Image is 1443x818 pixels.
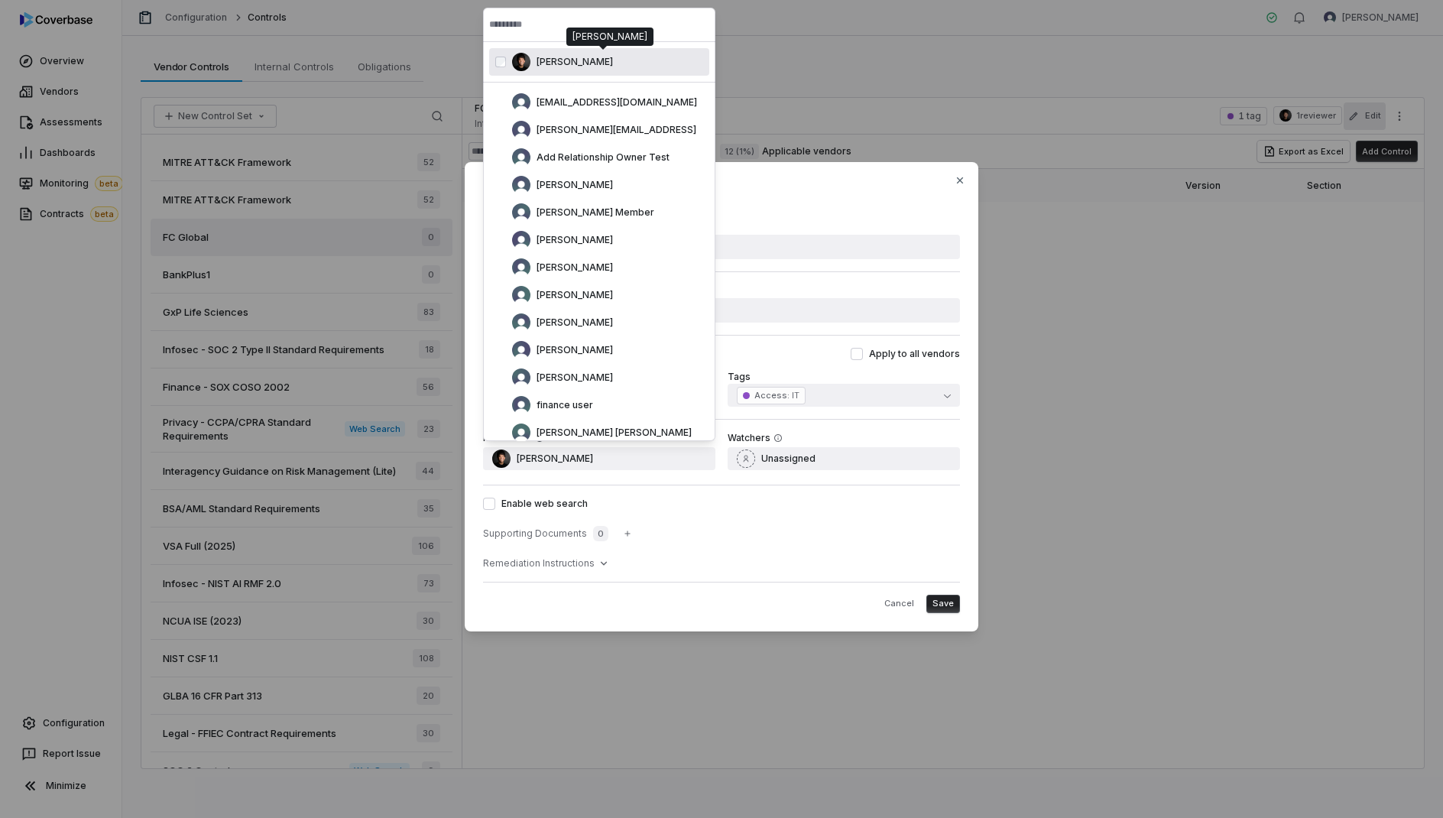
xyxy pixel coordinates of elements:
[512,258,530,277] img: Brian Ball avatar
[483,284,960,323] label: Description
[512,203,530,222] img: Amanda Member avatar
[512,176,530,194] img: Akhil Vaid avatar
[593,526,608,541] span: 0
[512,148,530,167] img: Add Relationship Owner Test avatar
[878,595,920,613] button: Cancel
[537,399,593,411] span: finance user
[537,96,697,109] span: [EMAIL_ADDRESS][DOMAIN_NAME]
[537,344,613,356] span: [PERSON_NAME]
[537,124,696,136] span: [PERSON_NAME][EMAIL_ADDRESS]
[537,56,613,68] span: [PERSON_NAME]
[537,179,613,191] span: [PERSON_NAME]
[851,348,960,360] label: Apply to all vendors
[483,498,495,510] button: Enable web search
[483,221,960,259] label: Name
[537,261,613,274] span: [PERSON_NAME]
[512,396,530,414] img: finance user avatar
[572,31,647,43] div: [PERSON_NAME]
[851,348,863,360] button: Apply to all vendors
[483,298,960,323] input: Description
[761,453,816,465] span: Unassigned
[537,289,613,301] span: [PERSON_NAME]
[512,231,530,249] img: Amanda Pettenati avatar
[537,234,613,246] span: [PERSON_NAME]
[512,341,530,359] img: David Gold avatar
[537,372,613,384] span: [PERSON_NAME]
[512,53,530,71] img: Clarence Chio avatar
[537,316,613,329] span: [PERSON_NAME]
[512,121,530,139] img: null null avatar
[932,598,954,609] span: Save
[537,151,670,164] span: Add Relationship Owner Test
[537,206,654,219] span: [PERSON_NAME] Member
[483,235,960,259] input: Name
[517,453,593,465] span: [PERSON_NAME]
[483,180,960,196] span: Edit control set
[483,498,960,510] label: Enable web search
[492,450,511,468] img: Clarence Chio avatar
[512,286,530,304] img: Danny Higdon avatar
[512,368,530,387] img: Drew Hoover avatar
[512,313,530,332] img: Darwin Alvarez avatar
[483,527,587,540] span: Supporting Documents
[790,390,799,401] span: IT
[512,93,530,112] img: null null avatar
[754,390,790,401] span: Access :
[512,424,530,442] img: Gage Krause avatar
[728,371,751,382] label: Tags
[926,595,960,613] button: Save
[728,432,770,444] label: Watchers
[537,427,692,439] span: [PERSON_NAME] [PERSON_NAME]
[483,557,595,570] span: Remediation Instructions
